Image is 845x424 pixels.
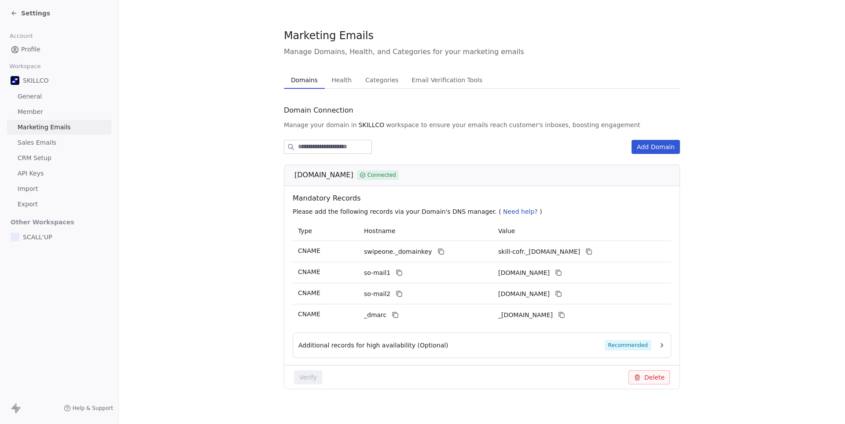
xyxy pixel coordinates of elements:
[364,289,390,299] span: so-mail2
[7,151,111,165] a: CRM Setup
[294,370,322,384] button: Verify
[6,29,37,43] span: Account
[367,171,396,179] span: Connected
[21,45,40,54] span: Profile
[364,247,432,256] span: swipeone._domainkey
[23,76,49,85] span: SKILLCO
[7,89,111,104] a: General
[284,105,353,116] span: Domain Connection
[298,247,320,254] span: CNAME
[293,207,675,216] p: Please add the following records via your Domain's DNS manager. ( )
[7,215,78,229] span: Other Workspaces
[73,405,113,412] span: Help & Support
[18,154,51,163] span: CRM Setup
[7,42,111,57] a: Profile
[632,140,680,154] button: Add Domain
[628,370,670,384] button: Delete
[328,74,355,86] span: Health
[18,107,43,117] span: Member
[18,138,56,147] span: Sales Emails
[18,184,38,194] span: Import
[298,340,665,351] button: Additional records for high availability (Optional)Recommended
[509,121,640,129] span: customer's inboxes, boosting engagement
[18,169,44,178] span: API Keys
[408,74,486,86] span: Email Verification Tools
[11,76,19,85] img: Skillco%20logo%20icon%20(2).png
[7,166,111,181] a: API Keys
[18,123,70,132] span: Marketing Emails
[364,227,396,234] span: Hostname
[498,268,550,278] span: skill-cofr1.swipeone.email
[23,233,52,241] span: SCALL'UP
[298,311,320,318] span: CNAME
[386,121,507,129] span: workspace to ensure your emails reach
[18,200,38,209] span: Export
[498,289,550,299] span: skill-cofr2.swipeone.email
[7,197,111,212] a: Export
[18,92,42,101] span: General
[287,74,321,86] span: Domains
[298,227,353,236] p: Type
[498,311,553,320] span: _dmarc.swipeone.email
[7,120,111,135] a: Marketing Emails
[503,208,538,215] span: Need help?
[21,9,50,18] span: Settings
[293,193,675,204] span: Mandatory Records
[294,170,353,180] span: [DOMAIN_NAME]
[11,9,50,18] a: Settings
[64,405,113,412] a: Help & Support
[298,341,448,350] span: Additional records for high availability (Optional)
[359,121,385,129] span: SKILLCO
[364,268,390,278] span: so-mail1
[7,105,111,119] a: Member
[284,121,357,129] span: Manage your domain in
[7,182,111,196] a: Import
[298,268,320,275] span: CNAME
[498,247,580,256] span: skill-cofr._domainkey.swipeone.email
[6,60,44,73] span: Workspace
[284,29,374,42] span: Marketing Emails
[364,311,386,320] span: _dmarc
[298,289,320,296] span: CNAME
[498,227,515,234] span: Value
[284,47,680,57] span: Manage Domains, Health, and Categories for your marketing emails
[605,340,651,351] span: Recommended
[362,74,402,86] span: Categories
[7,135,111,150] a: Sales Emails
